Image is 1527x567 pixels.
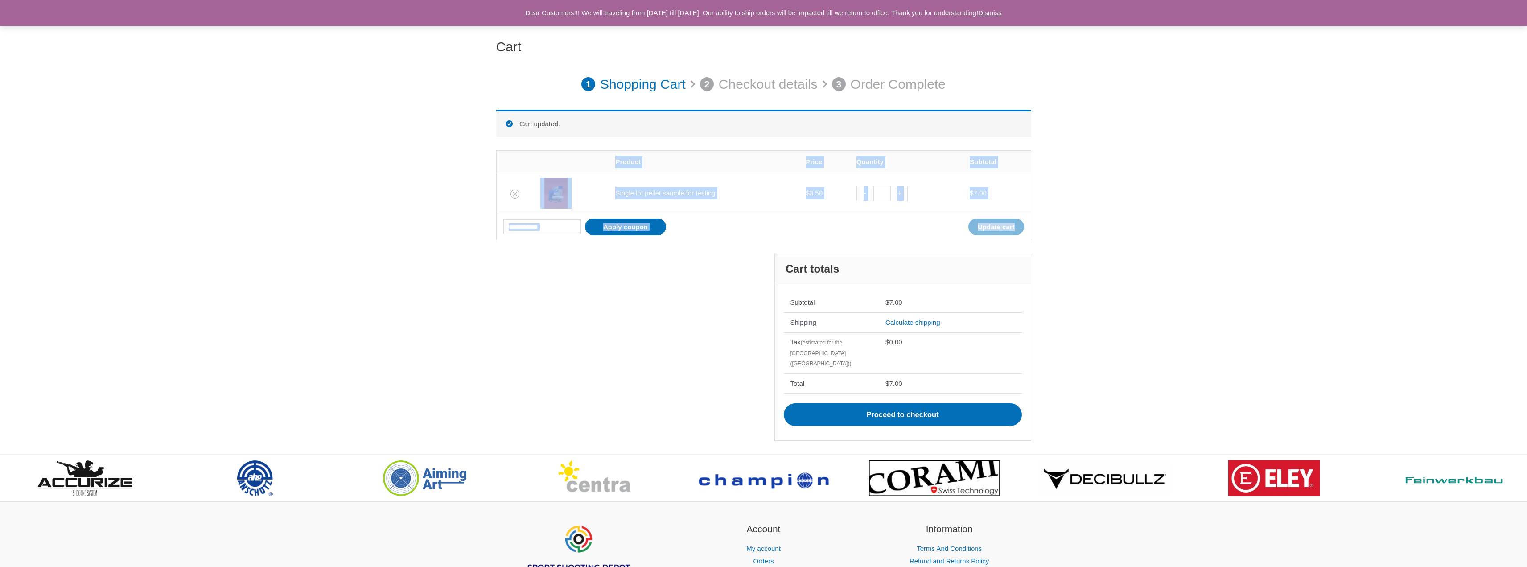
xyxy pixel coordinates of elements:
[753,557,774,565] a: Orders
[784,293,879,313] th: Subtotal
[682,522,845,536] h2: Account
[700,72,818,97] a: 2 Checkout details
[615,189,715,197] a: Single lot pellet sample for testing
[746,545,781,552] a: My account
[700,77,714,91] span: 2
[850,151,963,173] th: Quantity
[885,338,889,346] span: $
[784,403,1022,426] a: Proceed to checkout
[917,545,982,552] a: Terms And Conditions
[856,186,873,201] a: -
[885,338,902,346] bdi: 0.00
[1228,460,1320,496] img: brand logo
[806,189,810,197] span: $
[910,557,989,565] a: Refund and Returns Policy
[510,190,519,199] a: Remove Single lot pellet sample for testing from cart
[609,151,799,173] th: Product
[978,9,1002,17] a: Dismiss
[600,72,686,97] p: Shopping Cart
[885,298,889,306] span: $
[775,254,1031,284] h2: Cart totals
[970,189,987,197] bdi: 7.00
[784,332,879,374] th: Tax
[540,178,572,209] img: Single lot pellet sample for testing
[963,151,1030,173] th: Subtotal
[719,72,818,97] p: Checkout details
[868,522,1031,536] h2: Information
[581,72,686,97] a: 1 Shopping Cart
[970,189,973,197] span: $
[806,189,823,197] bdi: 3.50
[496,39,1031,55] h1: Cart
[581,77,596,91] span: 1
[885,380,902,387] bdi: 7.00
[885,380,889,387] span: $
[885,319,940,326] a: Calculate shipping
[790,339,852,367] small: (estimated for the [GEOGRAPHIC_DATA] ([GEOGRAPHIC_DATA]))
[799,151,850,173] th: Price
[784,373,879,393] th: Total
[891,186,908,201] a: +
[496,110,1031,137] div: Cart updated.
[885,298,902,306] bdi: 7.00
[585,219,666,235] button: Apply coupon
[873,186,891,201] input: Product quantity
[784,312,879,332] th: Shipping
[968,219,1024,235] button: Update cart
